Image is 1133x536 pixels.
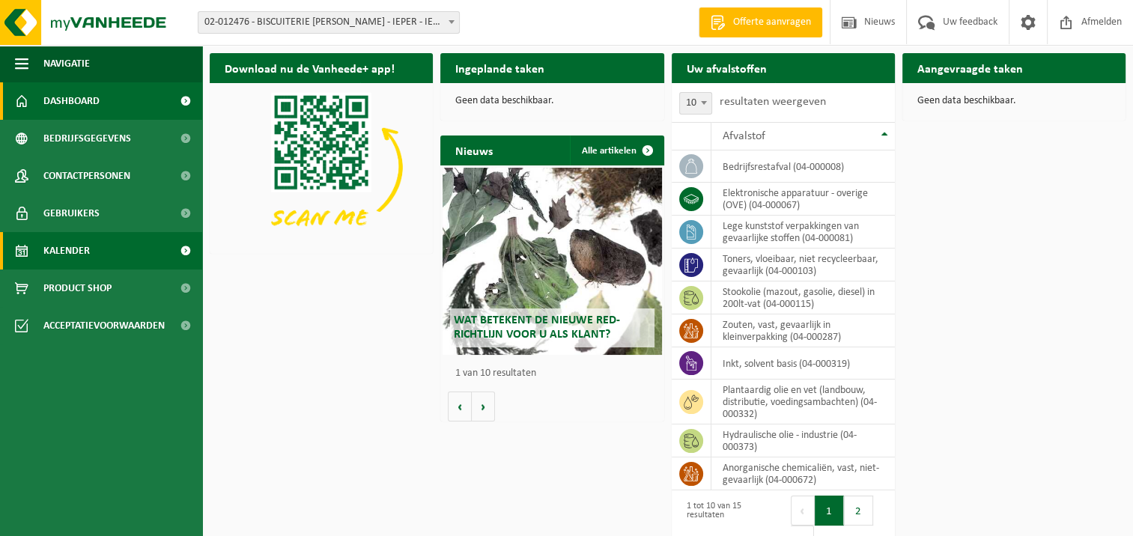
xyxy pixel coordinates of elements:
td: elektronische apparatuur - overige (OVE) (04-000067) [711,183,895,216]
td: lege kunststof verpakkingen van gevaarlijke stoffen (04-000081) [711,216,895,249]
label: resultaten weergeven [720,96,826,108]
td: stookolie (mazout, gasolie, diesel) in 200lt-vat (04-000115) [711,281,895,314]
span: Contactpersonen [43,157,130,195]
h2: Uw afvalstoffen [672,53,782,82]
td: inkt, solvent basis (04-000319) [711,347,895,380]
span: Product Shop [43,269,112,307]
span: Gebruikers [43,195,100,232]
span: 02-012476 - BISCUITERIE JULES DESTROOPER - IEPER - IEPER [198,11,460,34]
span: Bedrijfsgegevens [43,120,131,157]
td: hydraulische olie - industrie (04-000373) [711,424,895,457]
a: Alle artikelen [570,135,663,165]
td: plantaardig olie en vet (landbouw, distributie, voedingsambachten) (04-000332) [711,380,895,424]
span: Wat betekent de nieuwe RED-richtlijn voor u als klant? [454,314,620,341]
h2: Aangevraagde taken [902,53,1038,82]
span: Navigatie [43,45,90,82]
button: 2 [844,496,873,526]
span: 10 [680,93,711,114]
span: Kalender [43,232,90,269]
a: Offerte aanvragen [699,7,822,37]
p: Geen data beschikbaar. [455,96,648,106]
span: Offerte aanvragen [729,15,815,30]
img: Download de VHEPlus App [210,83,433,251]
h2: Nieuws [440,135,508,165]
td: anorganische chemicaliën, vast, niet-gevaarlijk (04-000672) [711,457,895,490]
span: Dashboard [43,82,100,120]
button: Previous [791,496,815,526]
h2: Ingeplande taken [440,53,559,82]
span: Acceptatievoorwaarden [43,307,165,344]
h2: Download nu de Vanheede+ app! [210,53,410,82]
button: Volgende [472,392,495,421]
p: 1 van 10 resultaten [455,368,656,379]
span: Afvalstof [723,130,765,142]
span: 10 [679,92,712,115]
button: Vorige [448,392,472,421]
button: 1 [815,496,844,526]
p: Geen data beschikbaar. [917,96,1111,106]
span: 02-012476 - BISCUITERIE JULES DESTROOPER - IEPER - IEPER [198,12,459,33]
td: zouten, vast, gevaarlijk in kleinverpakking (04-000287) [711,314,895,347]
a: Wat betekent de nieuwe RED-richtlijn voor u als klant? [443,168,661,355]
td: toners, vloeibaar, niet recycleerbaar, gevaarlijk (04-000103) [711,249,895,281]
td: bedrijfsrestafval (04-000008) [711,150,895,183]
